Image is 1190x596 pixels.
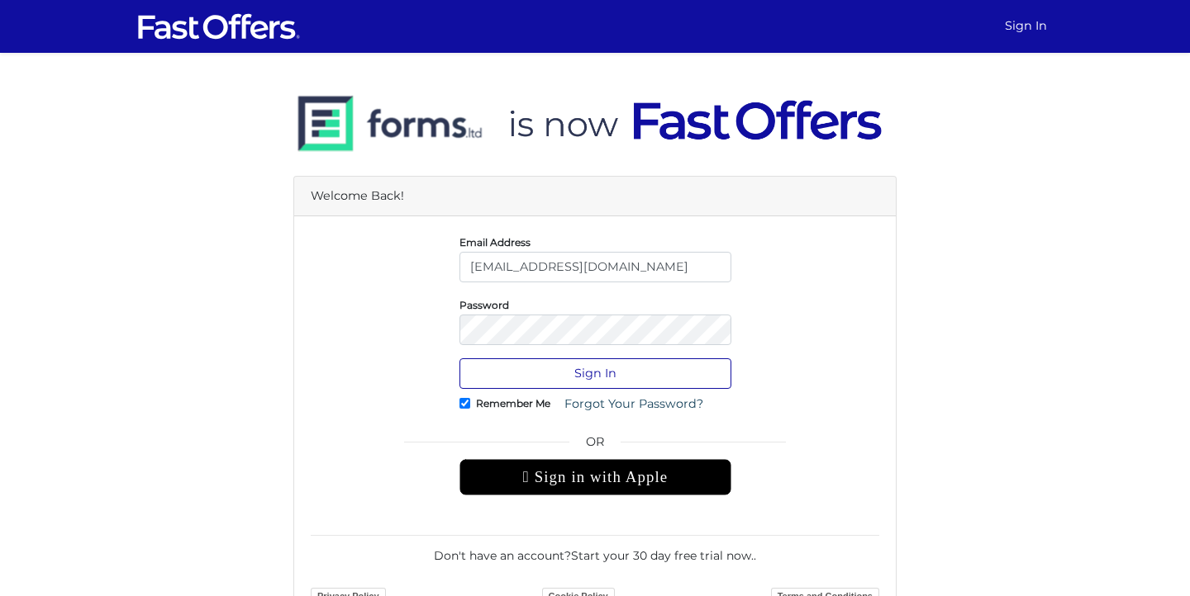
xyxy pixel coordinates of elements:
[459,252,731,282] input: E-Mail
[459,433,731,459] span: OR
[294,177,896,216] div: Welcome Back!
[311,535,879,565] div: Don't have an account? .
[571,548,754,563] a: Start your 30 day free trial now.
[459,459,731,495] div: Sign in with Apple
[459,358,731,389] button: Sign In
[998,10,1054,42] a: Sign In
[476,401,550,405] label: Remember Me
[459,303,509,307] label: Password
[459,240,531,244] label: Email Address
[554,389,714,419] a: Forgot Your Password?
